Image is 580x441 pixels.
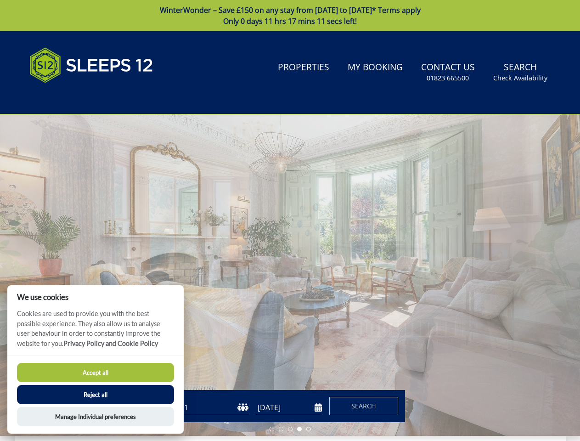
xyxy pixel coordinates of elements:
[63,339,158,347] a: Privacy Policy and Cookie Policy
[7,309,184,355] p: Cookies are used to provide you with the best possible experience. They also allow us to analyse ...
[17,363,174,382] button: Accept all
[351,401,376,410] span: Search
[29,42,153,88] img: Sleeps 12
[329,397,398,415] button: Search
[17,407,174,426] button: Manage Individual preferences
[344,57,406,78] a: My Booking
[7,293,184,301] h2: We use cookies
[427,73,469,83] small: 01823 665500
[25,94,121,102] iframe: Customer reviews powered by Trustpilot
[17,385,174,404] button: Reject all
[493,73,547,83] small: Check Availability
[490,57,551,87] a: SearchCheck Availability
[417,57,479,87] a: Contact Us01823 665500
[274,57,333,78] a: Properties
[256,400,322,415] input: Arrival Date
[223,16,357,26] span: Only 0 days 11 hrs 17 mins 11 secs left!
